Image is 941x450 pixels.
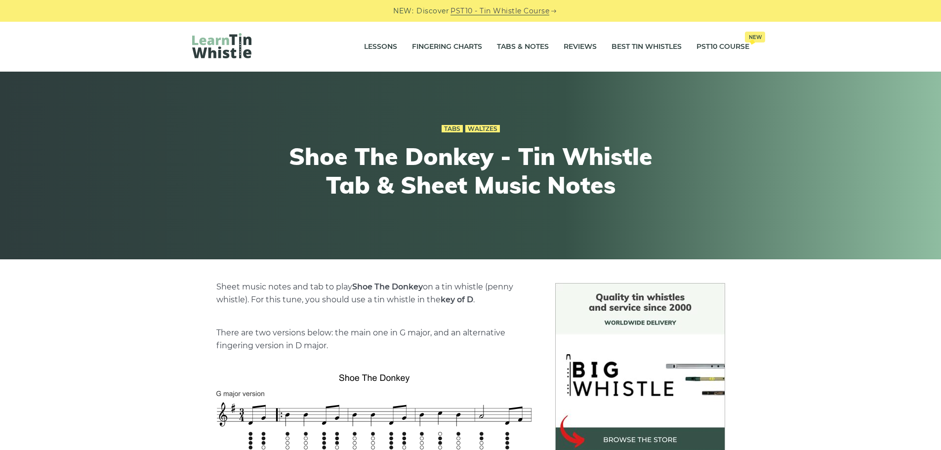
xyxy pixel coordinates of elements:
a: Reviews [564,35,597,59]
strong: key of D [441,295,473,304]
h1: Shoe The Donkey - Tin Whistle Tab & Sheet Music Notes [289,142,653,199]
a: Tabs [442,125,463,133]
p: Sheet music notes and tab to play on a tin whistle (penny whistle). For this tune, you should use... [216,281,532,306]
a: Best Tin Whistles [612,35,682,59]
strong: Shoe The Donkey [352,282,423,291]
a: Fingering Charts [412,35,482,59]
a: Lessons [364,35,397,59]
img: LearnTinWhistle.com [192,33,251,58]
a: Tabs & Notes [497,35,549,59]
a: PST10 CourseNew [696,35,749,59]
span: New [745,32,765,42]
p: There are two versions below: the main one in G major, and an alternative fingering version in D ... [216,327,532,352]
a: Waltzes [465,125,500,133]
